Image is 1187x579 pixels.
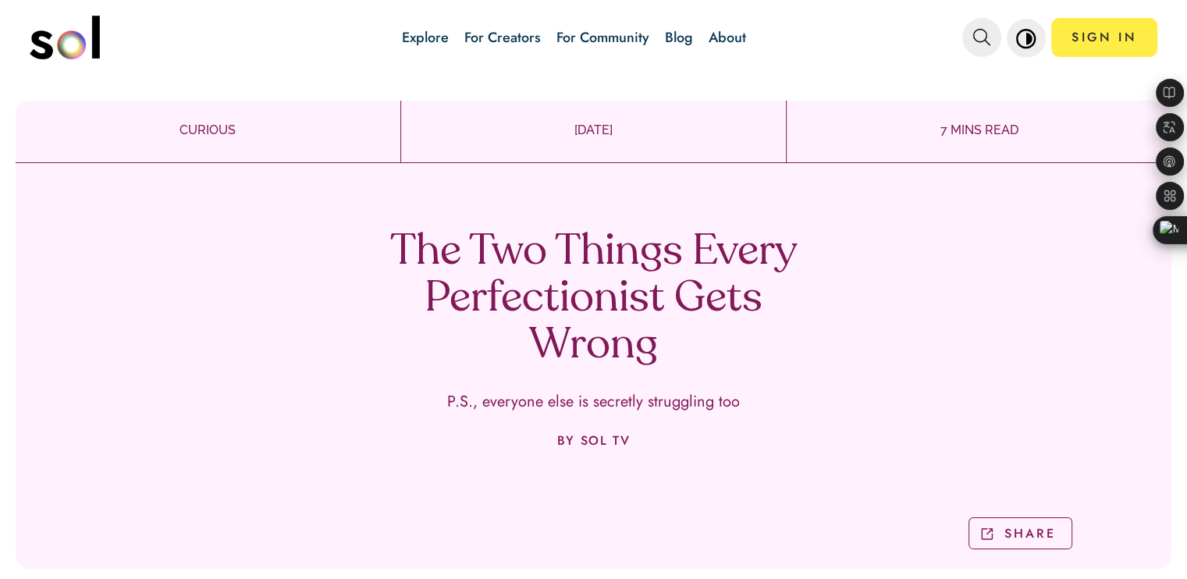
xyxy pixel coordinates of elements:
button: SHARE [968,517,1071,549]
p: 7 MINS READ [787,121,1171,140]
h1: The Two Things Every Perfectionist Gets Wrong [364,229,824,370]
a: Blog [665,27,693,48]
a: About [709,27,746,48]
nav: main navigation [30,10,1157,65]
a: Explore [402,27,449,48]
p: P.S., everyone else is secretly struggling too [447,393,740,410]
a: SIGN IN [1051,18,1157,57]
p: [DATE] [401,121,786,140]
img: logo [30,16,100,59]
p: CURIOUS [16,121,400,140]
a: For Community [556,27,649,48]
p: SHARE [1004,524,1056,542]
a: For Creators [464,27,541,48]
p: BY SOL TV [557,434,630,448]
